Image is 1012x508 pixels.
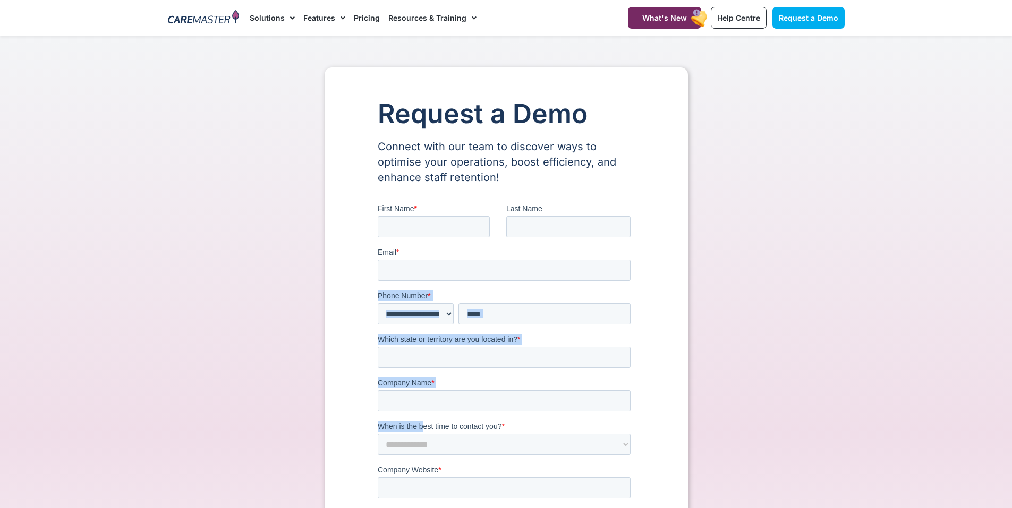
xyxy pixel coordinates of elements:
h1: Request a Demo [378,99,635,128]
span: Help Centre [717,13,760,22]
img: CareMaster Logo [168,10,240,26]
span: Request a Demo [779,13,838,22]
a: What's New [628,7,701,29]
span: What's New [642,13,687,22]
a: Help Centre [711,7,767,29]
a: Request a Demo [772,7,845,29]
p: Connect with our team to discover ways to optimise your operations, boost efficiency, and enhance... [378,139,635,185]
